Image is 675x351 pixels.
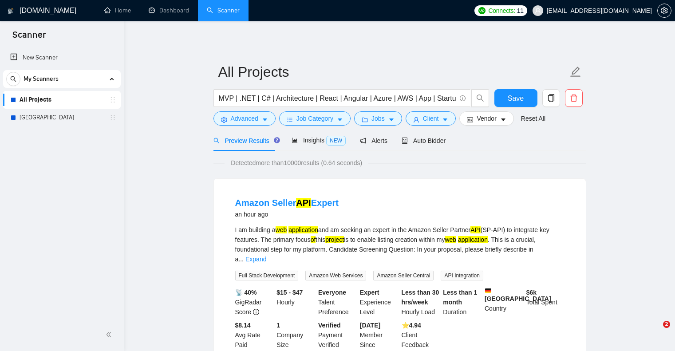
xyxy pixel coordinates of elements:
div: I am building a and am seeking an expert in the Amazon Seller Partner (SP-API) to integrate key f... [235,225,564,264]
a: searchScanner [207,7,240,14]
span: search [7,76,20,82]
img: upwork-logo.png [478,7,486,14]
li: New Scanner [3,49,121,67]
span: Scanner [5,28,53,47]
span: Client [423,114,439,123]
div: Payment Verified [316,320,358,350]
span: Save [508,93,524,104]
span: edit [570,66,581,78]
li: My Scanners [3,70,121,126]
div: Duration [441,288,483,317]
button: search [6,72,20,86]
span: double-left [106,330,114,339]
span: ... [238,256,244,263]
img: 🇩🇪 [485,288,491,294]
b: Expert [360,289,379,296]
mark: web [276,226,287,233]
span: NEW [326,136,346,146]
mark: web [445,236,456,243]
span: Full Stack Development [235,271,299,280]
span: Insights [292,137,346,144]
a: All Projects [20,91,104,109]
span: bars [287,116,293,123]
mark: application [288,226,318,233]
span: caret-down [337,116,343,123]
span: Connects: [488,6,515,16]
span: Job Category [296,114,333,123]
span: caret-down [500,116,506,123]
b: Verified [318,322,341,329]
button: userClientcaret-down [406,111,456,126]
span: setting [658,7,671,14]
span: user [413,116,419,123]
span: robot [402,138,408,144]
div: an hour ago [235,209,339,220]
span: caret-down [262,116,268,123]
div: Tooltip anchor [273,136,281,144]
button: Save [494,89,537,107]
a: Expand [245,256,266,263]
b: Less than 30 hrs/week [402,289,439,306]
span: 11 [517,6,524,16]
b: 1 [276,322,280,329]
iframe: Intercom live chat [645,321,666,342]
span: search [472,94,489,102]
span: info-circle [253,309,259,315]
span: caret-down [388,116,395,123]
span: Auto Bidder [402,137,446,144]
b: Less than 1 month [443,289,477,306]
span: Preview Results [213,137,277,144]
button: barsJob Categorycaret-down [279,111,351,126]
span: copy [543,94,560,102]
span: holder [109,114,116,121]
span: user [535,8,541,14]
span: area-chart [292,137,298,143]
button: search [471,89,489,107]
b: $ 6k [526,289,537,296]
a: Amazon SellerAPIExpert [235,198,339,208]
span: holder [109,96,116,103]
div: Member Since [358,320,400,350]
div: Hourly [275,288,316,317]
input: Search Freelance Jobs... [219,93,456,104]
div: Avg Rate Paid [233,320,275,350]
button: folderJobscaret-down [354,111,402,126]
div: GigRadar Score [233,288,275,317]
mark: API [470,226,481,233]
a: [GEOGRAPHIC_DATA] [20,109,104,126]
span: Alerts [360,137,387,144]
span: caret-down [442,116,448,123]
div: Hourly Load [400,288,442,317]
mark: of [311,236,316,243]
span: My Scanners [24,70,59,88]
button: copy [542,89,560,107]
span: API Integration [441,271,483,280]
div: Total Spent [525,288,566,317]
div: Client Feedback [400,320,442,350]
mark: API [296,198,311,208]
span: Amazon Seller Central [373,271,434,280]
a: New Scanner [10,49,114,67]
b: ⭐️ 4.94 [402,322,421,329]
b: [DATE] [360,322,380,329]
div: Company Size [275,320,316,350]
button: delete [565,89,583,107]
a: Reset All [521,114,545,123]
button: setting [657,4,671,18]
span: Jobs [371,114,385,123]
button: settingAdvancedcaret-down [213,111,276,126]
mark: application [458,236,488,243]
b: 📡 40% [235,289,257,296]
mark: project [325,236,344,243]
input: Scanner name... [218,61,568,83]
div: Experience Level [358,288,400,317]
span: setting [221,116,227,123]
button: idcardVendorcaret-down [459,111,513,126]
b: [GEOGRAPHIC_DATA] [485,288,551,302]
span: folder [362,116,368,123]
div: Country [483,288,525,317]
span: notification [360,138,366,144]
a: homeHome [104,7,131,14]
span: search [213,138,220,144]
img: logo [8,4,14,18]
